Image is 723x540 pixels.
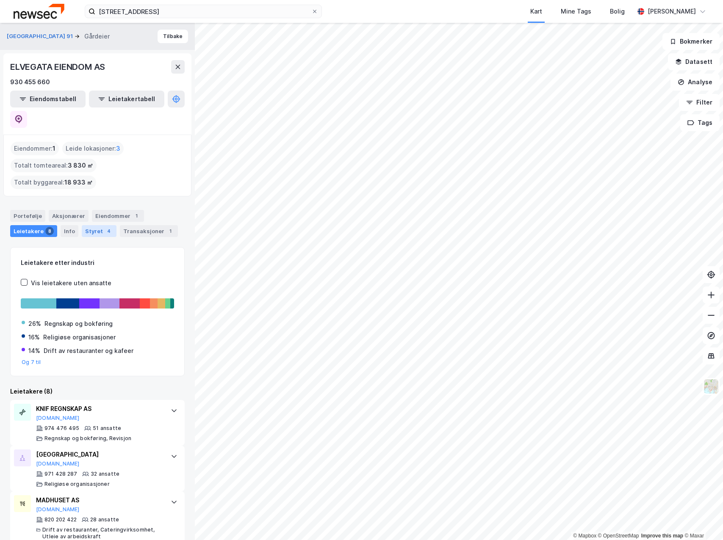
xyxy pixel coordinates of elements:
[670,74,720,91] button: Analyse
[44,516,77,523] div: 820 202 422
[132,212,141,220] div: 1
[62,142,124,155] div: Leide lokasjoner :
[31,278,111,288] div: Vis leietakere uten ansatte
[28,346,40,356] div: 14%
[22,359,41,366] button: Og 7 til
[36,460,80,467] button: [DOMAIN_NAME]
[44,346,133,356] div: Drift av restauranter og kafeer
[680,114,720,131] button: Tags
[11,159,97,172] div: Totalt tomteareal :
[679,94,720,111] button: Filter
[703,378,719,394] img: Z
[10,210,45,222] div: Portefølje
[95,5,311,18] input: Søk på adresse, matrikkel, gårdeiere, leietakere eller personer
[530,6,542,17] div: Kart
[44,435,131,442] div: Regnskap og bokføring, Revisjon
[44,471,77,477] div: 971 428 287
[14,4,64,19] img: newsec-logo.f6e21ccffca1b3a03d2d.png
[573,533,596,539] a: Mapbox
[120,225,178,237] div: Transaksjoner
[44,425,79,432] div: 974 476 495
[82,225,116,237] div: Styret
[11,142,59,155] div: Eiendommer :
[610,6,625,17] div: Bolig
[10,77,50,87] div: 930 455 660
[89,91,164,107] button: Leietakertabell
[21,258,174,268] div: Leietakere etter industri
[158,30,188,43] button: Tilbake
[44,319,113,329] div: Regnskap og bokføring
[7,32,75,41] button: [GEOGRAPHIC_DATA] 91
[10,60,107,74] div: ELVEGATA EIENDOM AS
[43,332,116,342] div: Religiøse organisasjoner
[91,471,119,477] div: 32 ansatte
[561,6,591,17] div: Mine Tags
[681,499,723,540] iframe: Chat Widget
[10,386,185,397] div: Leietakere (8)
[49,210,89,222] div: Aksjonærer
[105,227,113,235] div: 4
[681,499,723,540] div: Kontrollprogram for chat
[10,91,86,107] button: Eiendomstabell
[36,449,162,460] div: [GEOGRAPHIC_DATA]
[28,332,40,342] div: 16%
[11,176,96,189] div: Totalt byggareal :
[648,6,696,17] div: [PERSON_NAME]
[84,31,110,41] div: Gårdeier
[45,227,54,235] div: 8
[36,415,80,422] button: [DOMAIN_NAME]
[44,481,110,488] div: Religiøse organisasjoner
[42,526,162,540] div: Drift av restauranter, Cateringvirksomhet, Utleie av arbeidskraft
[64,177,93,187] span: 18 933 ㎡
[93,425,121,432] div: 51 ansatte
[166,227,175,235] div: 1
[36,506,80,513] button: [DOMAIN_NAME]
[53,143,55,154] span: 1
[662,33,720,50] button: Bokmerker
[641,533,683,539] a: Improve this map
[92,210,144,222] div: Eiendommer
[36,495,162,505] div: MADHUSET AS
[28,319,41,329] div: 26%
[10,225,57,237] div: Leietakere
[598,533,639,539] a: OpenStreetMap
[116,143,120,154] span: 3
[90,516,119,523] div: 28 ansatte
[61,225,78,237] div: Info
[668,53,720,70] button: Datasett
[36,404,162,414] div: KNIF REGNSKAP AS
[68,160,93,171] span: 3 830 ㎡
